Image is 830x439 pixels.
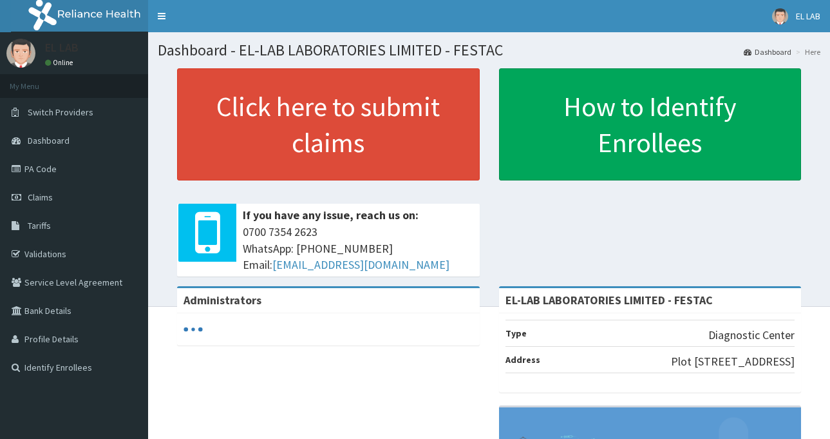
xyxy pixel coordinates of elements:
span: EL LAB [796,10,820,22]
a: [EMAIL_ADDRESS][DOMAIN_NAME] [272,257,449,272]
img: User Image [772,8,788,24]
li: Here [793,46,820,57]
strong: EL-LAB LABORATORIES LIMITED - FESTAC [505,293,713,307]
img: User Image [6,39,35,68]
p: Plot [STREET_ADDRESS] [671,353,795,370]
span: Tariffs [28,220,51,231]
a: Online [45,58,76,67]
p: Diagnostic Center [708,327,795,344]
span: 0700 7354 2623 WhatsApp: [PHONE_NUMBER] Email: [243,224,473,273]
p: EL LAB [45,42,79,54]
span: Dashboard [28,135,70,146]
h1: Dashboard - EL-LAB LABORATORIES LIMITED - FESTAC [158,42,820,59]
b: Address [505,354,540,366]
b: Administrators [184,293,261,307]
b: Type [505,327,527,339]
a: Click here to submit claims [177,68,480,180]
span: Switch Providers [28,106,93,118]
a: How to Identify Enrollees [499,68,802,180]
b: If you have any issue, reach us on: [243,208,419,222]
span: Claims [28,191,53,203]
svg: audio-loading [184,320,203,339]
a: Dashboard [744,46,791,57]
